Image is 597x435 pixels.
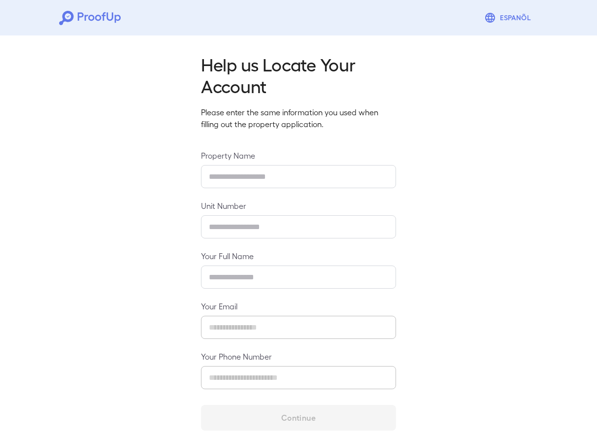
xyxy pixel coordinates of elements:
[201,200,396,211] label: Unit Number
[201,250,396,262] label: Your Full Name
[201,301,396,312] label: Your Email
[201,351,396,362] label: Your Phone Number
[201,106,396,130] p: Please enter the same information you used when filling out the property application.
[480,8,538,28] button: Espanõl
[201,150,396,161] label: Property Name
[201,53,396,97] h2: Help us Locate Your Account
